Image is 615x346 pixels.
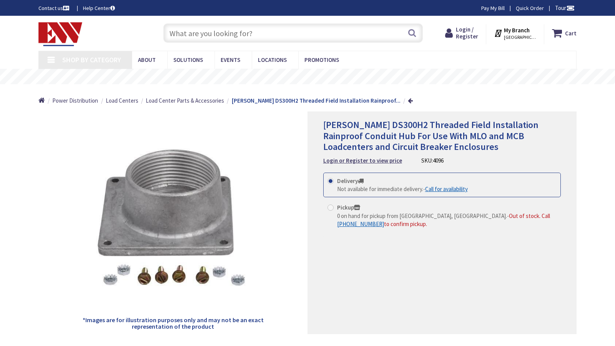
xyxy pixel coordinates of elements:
span: Locations [258,56,287,63]
span: Power Distribution [52,97,98,104]
a: Power Distribution [52,96,98,105]
strong: My Branch [504,27,530,34]
span: Out of stock. Call to confirm pickup. [337,212,550,228]
span: [PERSON_NAME] DS300H2 Threaded Field Installation Rainproof Conduit Hub For Use With MLO and MCB ... [323,119,539,153]
span: Login / Register [456,26,478,40]
img: Electrical Wholesalers, Inc. [38,22,82,46]
strong: Pickup [337,204,360,211]
strong: Login or Register to view price [323,157,402,164]
span: Load Center Parts & Accessories [146,97,224,104]
a: Login or Register to view price [323,156,402,165]
a: Help Center [83,4,115,12]
span: Events [221,56,240,63]
a: Pay My Bill [481,4,505,12]
span: [GEOGRAPHIC_DATA], [GEOGRAPHIC_DATA] [504,34,537,40]
h5: *Images are for illustration purposes only and may not be an exact representation of the product [81,317,264,330]
strong: Delivery [337,177,364,185]
span: Tour [555,4,575,12]
rs-layer: Free Same Day Pickup at 19 Locations [244,73,385,81]
div: - [337,212,557,228]
span: Not available for immediate delivery. [337,185,423,193]
span: About [138,56,156,63]
a: Load Center Parts & Accessories [146,96,224,105]
input: What are you looking for? [163,23,423,43]
a: Load Centers [106,96,138,105]
span: Promotions [304,56,339,63]
div: My Branch [GEOGRAPHIC_DATA], [GEOGRAPHIC_DATA] [494,26,537,40]
a: Login / Register [445,26,478,40]
strong: [PERSON_NAME] DS300H2 Threaded Field Installation Rainproof... [232,97,401,104]
a: Quick Order [516,4,544,12]
img: Eaton DS300H2 Threaded Field Installation Rainproof Conduit Hub For Use With MLO and MCB Loadcent... [81,128,264,311]
a: Cart [552,26,577,40]
span: Load Centers [106,97,138,104]
span: 0 on hand for pickup from [GEOGRAPHIC_DATA], [GEOGRAPHIC_DATA]. [337,212,507,220]
strong: Cart [565,26,577,40]
div: SKU: [421,156,444,165]
span: 4096 [433,157,444,164]
span: Solutions [173,56,203,63]
a: Call for availability [425,185,468,193]
a: [PHONE_NUMBER] [337,220,384,228]
div: - [337,185,468,193]
a: Contact us [38,4,71,12]
span: Shop By Category [62,55,121,64]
